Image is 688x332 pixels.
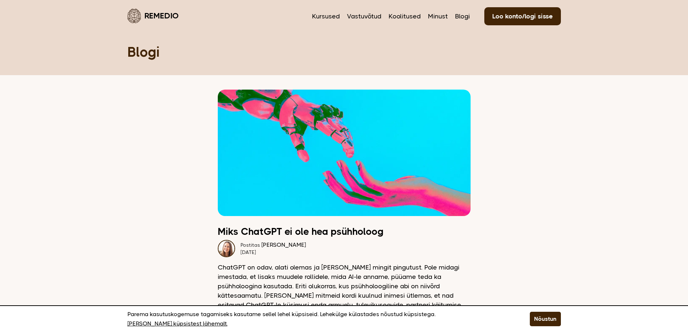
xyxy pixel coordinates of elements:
[127,43,561,61] h1: Blogi
[218,227,471,236] h2: Miks ChatGPT ei ole hea psühholoog
[484,7,561,25] a: Loo konto/logi sisse
[428,12,448,21] a: Minust
[241,241,306,249] div: [PERSON_NAME]
[127,9,141,23] img: Remedio logo
[389,12,421,21] a: Koolitused
[347,12,381,21] a: Vastuvõtud
[218,240,235,257] img: Dagmar naeratamas
[127,310,512,328] p: Parema kasutuskogemuse tagamiseks kasutame sellel lehel küpsiseid. Lehekülge külastades nõustud k...
[530,312,561,326] button: Nõustun
[241,249,306,256] div: [DATE]
[455,12,470,21] a: Blogi
[218,90,471,216] img: Inimese ja roboti käsi kokku puutumas
[312,12,340,21] a: Kursused
[127,7,179,24] a: Remedio
[127,319,228,328] a: [PERSON_NAME] küpsistest lähemalt.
